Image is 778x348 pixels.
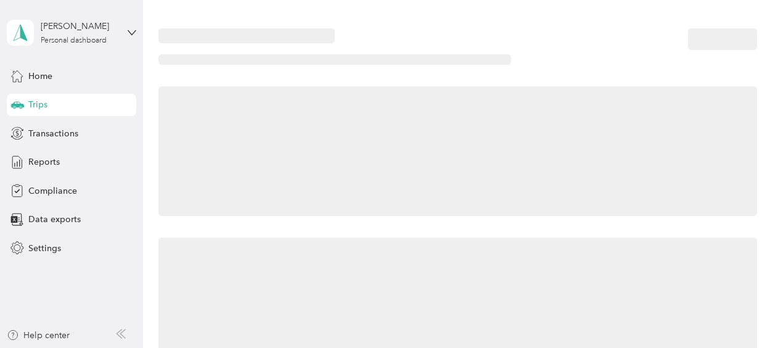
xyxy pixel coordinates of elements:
[28,184,77,197] span: Compliance
[709,279,778,348] iframe: Everlance-gr Chat Button Frame
[28,98,47,111] span: Trips
[7,329,70,342] button: Help center
[28,155,60,168] span: Reports
[28,127,78,140] span: Transactions
[41,20,118,33] div: [PERSON_NAME]
[28,242,61,255] span: Settings
[28,70,52,83] span: Home
[41,37,107,44] div: Personal dashboard
[28,213,81,226] span: Data exports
